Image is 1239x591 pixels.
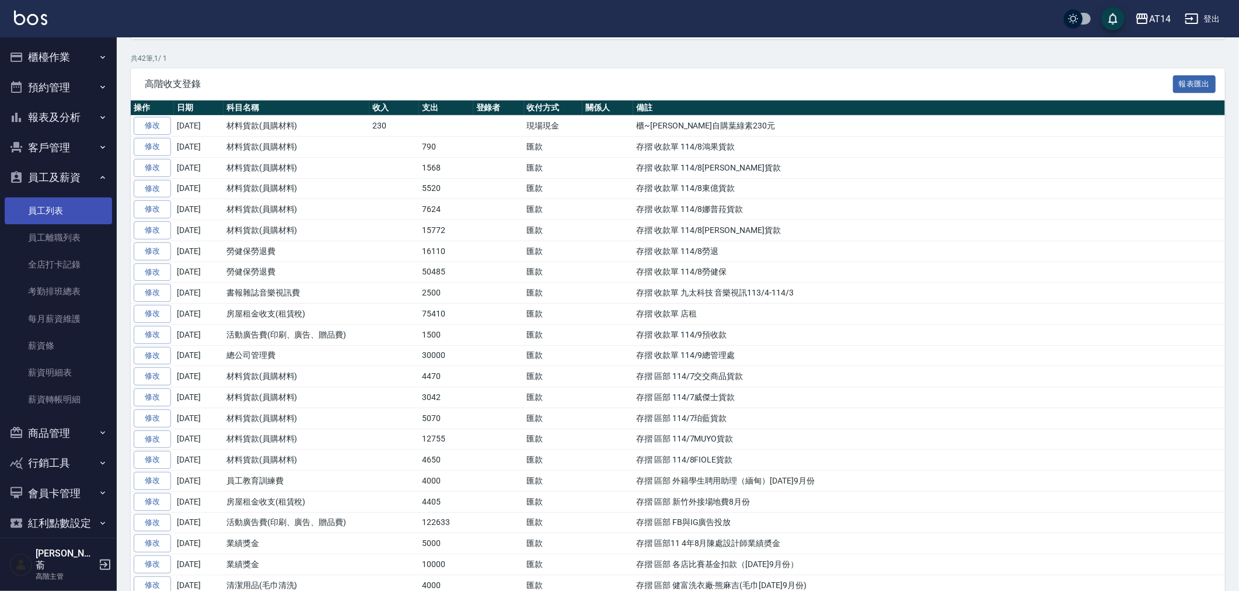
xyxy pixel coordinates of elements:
[5,386,112,413] a: 薪資轉帳明細
[633,512,1225,533] td: 存摺 區部 FB與IG廣告投放
[1149,12,1171,26] div: AT14
[5,478,112,509] button: 會員卡管理
[224,137,369,158] td: 材料貨款(員購材料)
[5,448,112,478] button: 行銷工具
[633,220,1225,241] td: 存摺 收款單 114/8[PERSON_NAME]貨款
[419,387,473,408] td: 3042
[5,305,112,332] a: 每月薪資維護
[134,493,171,511] a: 修改
[224,408,369,429] td: 材料貨款(員購材料)
[5,72,112,103] button: 預約管理
[174,345,224,366] td: [DATE]
[633,554,1225,575] td: 存摺 區部 各店比賽基金扣款（[DATE]9月份）
[633,157,1225,178] td: 存摺 收款單 114/8[PERSON_NAME]貨款
[224,533,369,554] td: 業績獎金
[134,451,171,469] a: 修改
[174,533,224,554] td: [DATE]
[224,220,369,241] td: 材料貨款(員購材料)
[134,180,171,198] a: 修改
[134,367,171,385] a: 修改
[419,100,473,116] th: 支出
[5,197,112,224] a: 員工列表
[473,100,524,116] th: 登錄者
[5,278,112,305] a: 考勤排班總表
[419,262,473,283] td: 50485
[524,491,583,512] td: 匯款
[224,554,369,575] td: 業績獎金
[5,42,112,72] button: 櫃檯作業
[174,387,224,408] td: [DATE]
[134,159,171,177] a: 修改
[134,514,171,532] a: 修改
[174,262,224,283] td: [DATE]
[224,491,369,512] td: 房屋租金收支(租賃稅)
[633,450,1225,471] td: 存摺 區部 114/8FIOLE貨款
[633,429,1225,450] td: 存摺 區部 114/7MUYO貨款
[224,241,369,262] td: 勞健保勞退費
[633,533,1225,554] td: 存摺 區部11 4年8月陳處設計師業績奬金
[524,324,583,345] td: 匯款
[1130,7,1175,31] button: AT14
[1101,7,1125,30] button: save
[134,534,171,552] a: 修改
[633,100,1225,116] th: 備註
[524,199,583,220] td: 匯款
[419,533,473,554] td: 5000
[134,263,171,281] a: 修改
[524,471,583,492] td: 匯款
[524,116,583,137] td: 現場現金
[633,199,1225,220] td: 存摺 收款單 114/8娜普菈貨款
[134,242,171,260] a: 修改
[524,387,583,408] td: 匯款
[5,162,112,193] button: 員工及薪資
[5,508,112,538] button: 紅利點數設定
[5,332,112,359] a: 薪資條
[524,450,583,471] td: 匯款
[633,408,1225,429] td: 存摺 區部 114/7珀藍貨款
[524,345,583,366] td: 匯款
[524,283,583,304] td: 匯款
[14,11,47,25] img: Logo
[224,450,369,471] td: 材料貨款(員購材料)
[524,512,583,533] td: 匯款
[224,100,369,116] th: 科目名稱
[633,471,1225,492] td: 存摺 區部 外籍學生聘用助理（緬甸）[DATE]9月份
[419,178,473,199] td: 5520
[419,450,473,471] td: 4650
[524,554,583,575] td: 匯款
[134,472,171,490] a: 修改
[419,512,473,533] td: 122633
[419,345,473,366] td: 30000
[134,430,171,449] a: 修改
[36,548,95,571] h5: [PERSON_NAME]萮
[5,418,112,449] button: 商品管理
[524,157,583,178] td: 匯款
[174,450,224,471] td: [DATE]
[131,100,174,116] th: 操作
[524,304,583,325] td: 匯款
[134,388,171,406] a: 修改
[134,200,171,218] a: 修改
[524,178,583,199] td: 匯款
[419,220,473,241] td: 15772
[224,262,369,283] td: 勞健保勞退費
[174,199,224,220] td: [DATE]
[174,100,224,116] th: 日期
[134,305,171,323] a: 修改
[224,512,369,533] td: 活動廣告費(印刷、廣告、贈品費)
[5,102,112,133] button: 報表及分析
[419,471,473,492] td: 4000
[419,408,473,429] td: 5070
[134,347,171,365] a: 修改
[174,512,224,533] td: [DATE]
[524,262,583,283] td: 匯款
[5,359,112,386] a: 薪資明細表
[419,429,473,450] td: 12755
[5,224,112,251] a: 員工離職列表
[633,387,1225,408] td: 存摺 區部 114/7威傑士貨款
[419,304,473,325] td: 75410
[419,241,473,262] td: 16110
[633,304,1225,325] td: 存摺 收款單 店租
[224,157,369,178] td: 材料貨款(員購材料)
[5,133,112,163] button: 客戶管理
